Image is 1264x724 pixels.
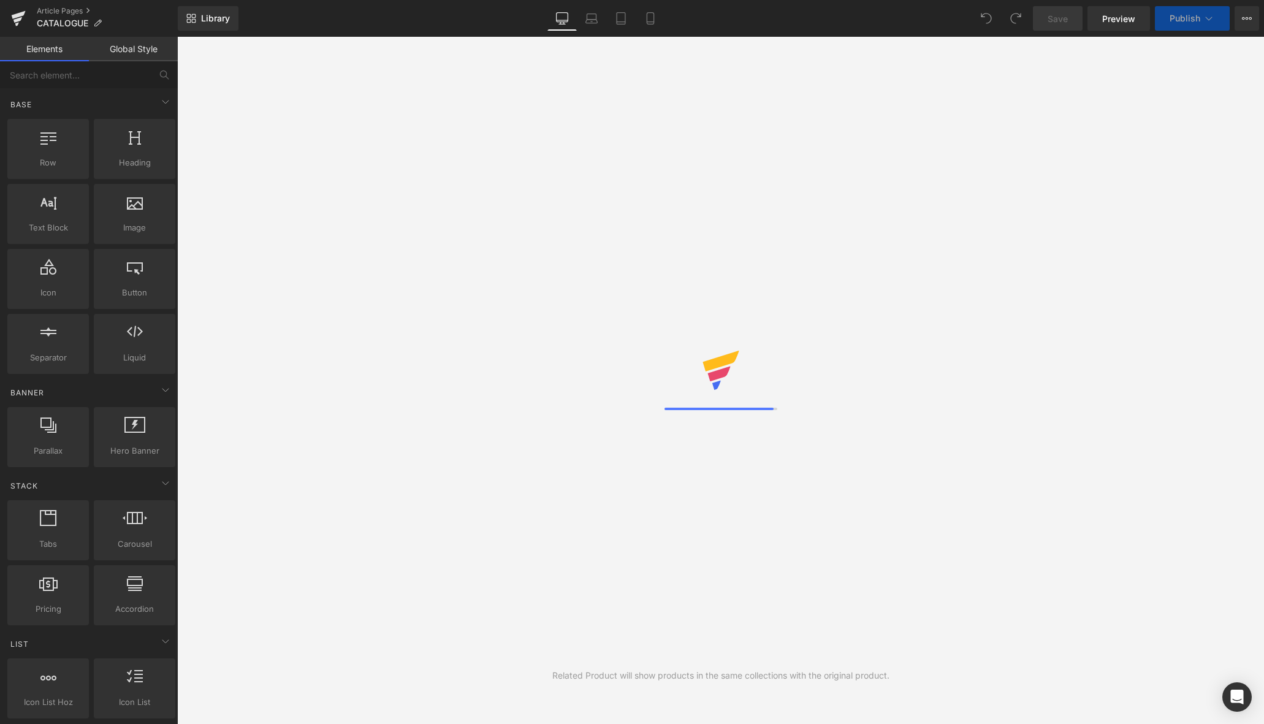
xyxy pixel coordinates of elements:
[97,696,172,709] span: Icon List
[37,6,178,16] a: Article Pages
[97,286,172,299] span: Button
[11,351,85,364] span: Separator
[11,444,85,457] span: Parallax
[89,37,178,61] a: Global Style
[201,13,230,24] span: Library
[9,99,33,110] span: Base
[97,156,172,169] span: Heading
[1170,13,1200,23] span: Publish
[11,603,85,615] span: Pricing
[97,351,172,364] span: Liquid
[9,638,30,650] span: List
[1155,6,1230,31] button: Publish
[606,6,636,31] a: Tablet
[97,538,172,551] span: Carousel
[11,156,85,169] span: Row
[97,221,172,234] span: Image
[547,6,577,31] a: Desktop
[97,603,172,615] span: Accordion
[9,480,39,492] span: Stack
[11,696,85,709] span: Icon List Hoz
[97,444,172,457] span: Hero Banner
[178,6,238,31] a: New Library
[1235,6,1259,31] button: More
[1222,682,1252,712] div: Open Intercom Messenger
[636,6,665,31] a: Mobile
[1087,6,1150,31] a: Preview
[11,538,85,551] span: Tabs
[1102,12,1135,25] span: Preview
[9,387,45,398] span: Banner
[1003,6,1028,31] button: Redo
[1048,12,1068,25] span: Save
[552,669,889,682] div: Related Product will show products in the same collections with the original product.
[37,18,88,28] span: CATALOGUE
[11,221,85,234] span: Text Block
[974,6,999,31] button: Undo
[11,286,85,299] span: Icon
[577,6,606,31] a: Laptop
